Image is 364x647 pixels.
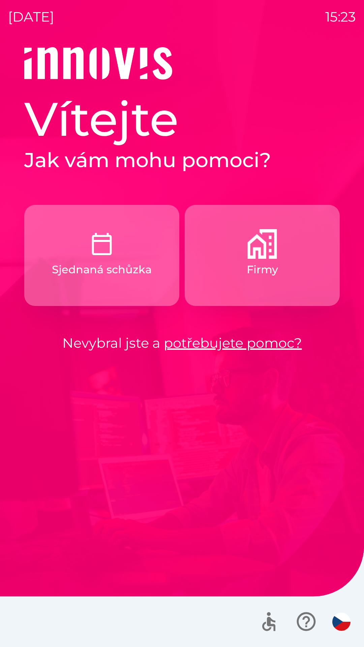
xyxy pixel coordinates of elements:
img: c9327dbc-1a48-4f3f-9883-117394bbe9e6.png [87,229,117,259]
p: Nevybral jste a [24,333,340,353]
p: [DATE] [8,7,54,27]
h1: Vítejte [24,90,340,148]
img: cs flag [332,613,351,631]
a: potřebujete pomoc? [164,335,302,351]
p: 15:23 [325,7,356,27]
p: Sjednaná schůzka [52,261,152,278]
img: Logo [24,47,340,80]
img: 9a63d080-8abe-4a1b-b674-f4d7141fb94c.png [247,229,277,259]
h2: Jak vám mohu pomoci? [24,148,340,173]
button: Firmy [185,205,340,306]
p: Firmy [247,261,278,278]
button: Sjednaná schůzka [24,205,179,306]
